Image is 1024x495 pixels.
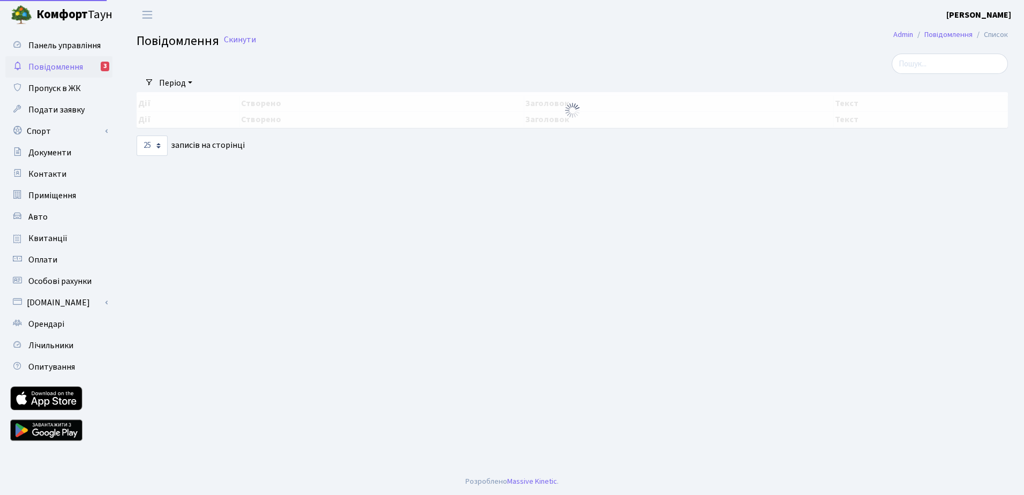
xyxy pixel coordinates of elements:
[36,6,112,24] span: Таун
[28,318,64,330] span: Орендарі
[28,254,57,266] span: Оплати
[224,35,256,45] a: Скинути
[924,29,973,40] a: Повідомлення
[28,275,92,287] span: Особові рахунки
[5,163,112,185] a: Контакти
[5,206,112,228] a: Авто
[973,29,1008,41] li: Список
[28,211,48,223] span: Авто
[5,228,112,249] a: Квитанції
[28,361,75,373] span: Опитування
[465,476,559,487] div: Розроблено .
[134,6,161,24] button: Переключити навігацію
[5,56,112,78] a: Повідомлення3
[507,476,557,487] a: Massive Kinetic
[5,356,112,378] a: Опитування
[137,32,219,50] span: Повідомлення
[28,61,83,73] span: Повідомлення
[28,40,101,51] span: Панель управління
[28,190,76,201] span: Приміщення
[28,82,81,94] span: Пропуск в ЖК
[5,99,112,121] a: Подати заявку
[946,9,1011,21] a: [PERSON_NAME]
[101,62,109,71] div: 3
[36,6,88,23] b: Комфорт
[28,147,71,159] span: Документи
[564,102,581,119] img: Обробка...
[137,136,168,156] select: записів на сторінці
[5,185,112,206] a: Приміщення
[5,292,112,313] a: [DOMAIN_NAME]
[5,121,112,142] a: Спорт
[137,136,245,156] label: записів на сторінці
[28,104,85,116] span: Подати заявку
[155,74,197,92] a: Період
[28,168,66,180] span: Контакти
[5,35,112,56] a: Панель управління
[11,4,32,26] img: logo.png
[5,249,112,271] a: Оплати
[5,335,112,356] a: Лічильники
[893,29,913,40] a: Admin
[5,313,112,335] a: Орендарі
[892,54,1008,74] input: Пошук...
[5,142,112,163] a: Документи
[877,24,1024,46] nav: breadcrumb
[28,340,73,351] span: Лічильники
[5,271,112,292] a: Особові рахунки
[5,78,112,99] a: Пропуск в ЖК
[28,232,67,244] span: Квитанції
